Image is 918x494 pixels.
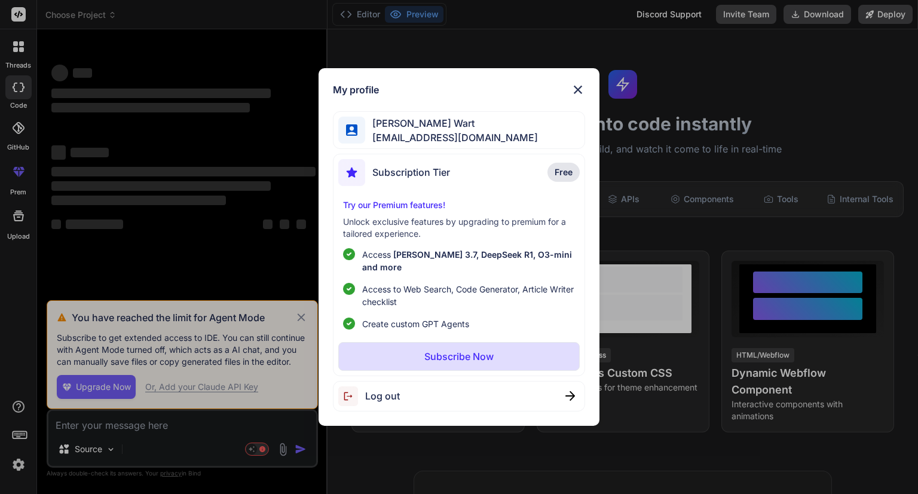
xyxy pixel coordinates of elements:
img: checklist [343,283,355,295]
button: Subscribe Now [338,342,579,371]
img: close [571,83,585,97]
span: Subscription Tier [372,165,450,179]
img: checklist [343,248,355,260]
p: Try our Premium features! [343,199,574,211]
span: Access to Web Search, Code Generator, Article Writer checklist [362,283,574,308]
span: [PERSON_NAME] Wart [365,116,538,130]
span: Free [555,166,573,178]
p: Unlock exclusive features by upgrading to premium for a tailored experience. [343,216,574,240]
span: [PERSON_NAME] 3.7, DeepSeek R1, O3-mini and more [362,249,572,272]
span: Log out [365,389,400,403]
img: close [565,391,575,401]
h1: My profile [333,83,379,97]
img: profile [346,124,357,136]
span: [EMAIL_ADDRESS][DOMAIN_NAME] [365,130,538,145]
img: checklist [343,318,355,330]
img: logout [338,386,365,406]
span: Create custom GPT Agents [362,318,469,330]
img: subscription [338,159,365,186]
p: Subscribe Now [424,349,494,364]
p: Access [362,248,574,273]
